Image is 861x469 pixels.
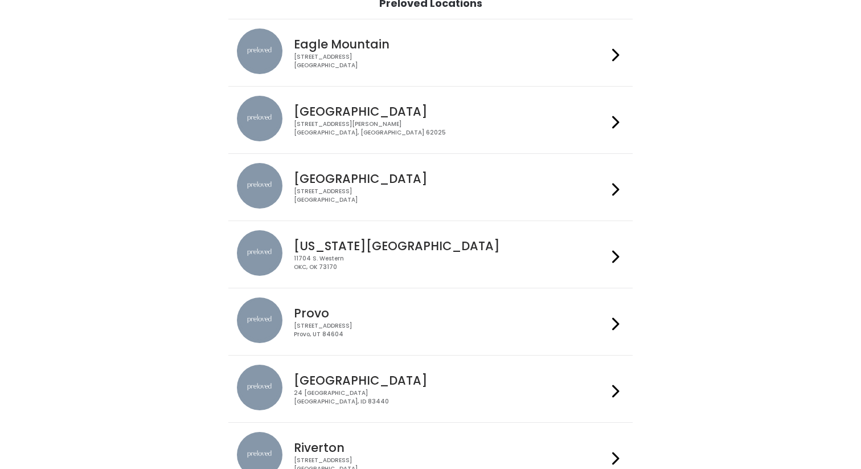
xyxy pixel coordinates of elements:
a: preloved location [GEOGRAPHIC_DATA] [STREET_ADDRESS][GEOGRAPHIC_DATA] [237,163,624,211]
div: 24 [GEOGRAPHIC_DATA] [GEOGRAPHIC_DATA], ID 83440 [294,389,607,406]
img: preloved location [237,297,282,343]
div: [STREET_ADDRESS] [GEOGRAPHIC_DATA] [294,187,607,204]
img: preloved location [237,163,282,209]
img: preloved location [237,96,282,141]
div: [STREET_ADDRESS] [GEOGRAPHIC_DATA] [294,53,607,70]
a: preloved location [US_STATE][GEOGRAPHIC_DATA] 11704 S. WesternOKC, OK 73170 [237,230,624,279]
img: preloved location [237,365,282,410]
h4: Provo [294,307,607,320]
a: preloved location Provo [STREET_ADDRESS]Provo, UT 84604 [237,297,624,346]
h4: [GEOGRAPHIC_DATA] [294,105,607,118]
h4: [GEOGRAPHIC_DATA] [294,172,607,185]
div: 11704 S. Western OKC, OK 73170 [294,255,607,271]
img: preloved location [237,28,282,74]
a: preloved location Eagle Mountain [STREET_ADDRESS][GEOGRAPHIC_DATA] [237,28,624,77]
div: [STREET_ADDRESS][PERSON_NAME] [GEOGRAPHIC_DATA], [GEOGRAPHIC_DATA] 62025 [294,120,607,137]
h4: Riverton [294,441,607,454]
h4: Eagle Mountain [294,38,607,51]
a: preloved location [GEOGRAPHIC_DATA] [STREET_ADDRESS][PERSON_NAME][GEOGRAPHIC_DATA], [GEOGRAPHIC_D... [237,96,624,144]
img: preloved location [237,230,282,276]
div: [STREET_ADDRESS] Provo, UT 84604 [294,322,607,339]
h4: [GEOGRAPHIC_DATA] [294,374,607,387]
h4: [US_STATE][GEOGRAPHIC_DATA] [294,239,607,252]
a: preloved location [GEOGRAPHIC_DATA] 24 [GEOGRAPHIC_DATA][GEOGRAPHIC_DATA], ID 83440 [237,365,624,413]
